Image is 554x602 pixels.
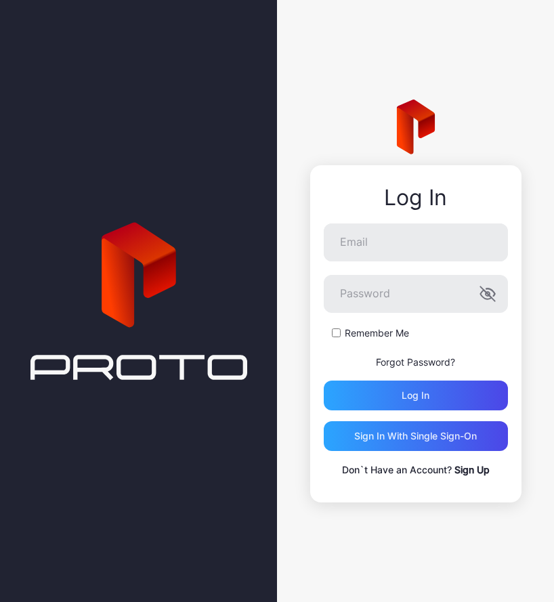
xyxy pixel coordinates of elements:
button: Sign in With Single Sign-On [324,421,508,451]
label: Remember Me [345,326,409,340]
button: Password [480,286,496,302]
div: Log In [324,186,508,210]
p: Don`t Have an Account? [324,462,508,478]
button: Log in [324,381,508,410]
input: Email [324,223,508,261]
div: Sign in With Single Sign-On [354,431,477,442]
a: Forgot Password? [376,356,455,368]
input: Password [324,275,508,313]
a: Sign Up [454,464,490,475]
div: Log in [402,390,429,401]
